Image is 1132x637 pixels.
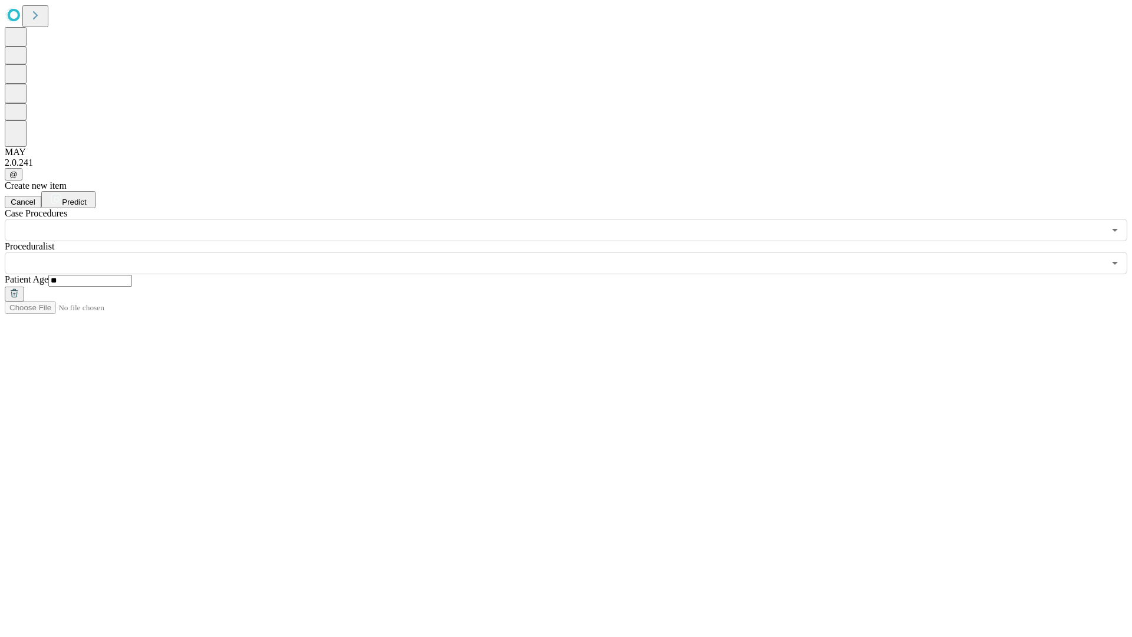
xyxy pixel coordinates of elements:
button: @ [5,168,22,180]
span: Patient Age [5,274,48,284]
span: Scheduled Procedure [5,208,67,218]
button: Cancel [5,196,41,208]
button: Open [1107,222,1123,238]
button: Predict [41,191,96,208]
div: MAY [5,147,1127,157]
span: @ [9,170,18,179]
div: 2.0.241 [5,157,1127,168]
span: Predict [62,198,86,206]
button: Open [1107,255,1123,271]
span: Cancel [11,198,35,206]
span: Proceduralist [5,241,54,251]
span: Create new item [5,180,67,191]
